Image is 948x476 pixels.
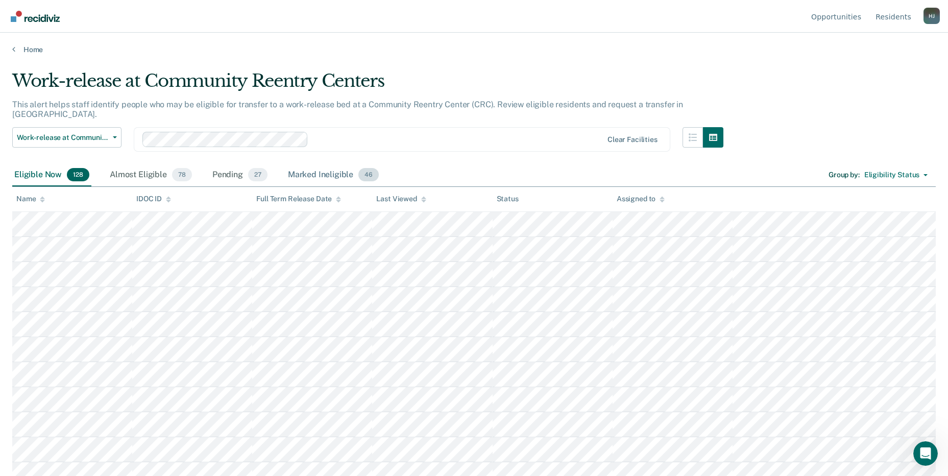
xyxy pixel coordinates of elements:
[860,167,932,183] button: Eligibility Status
[864,171,919,179] div: Eligibility Status
[358,168,379,181] span: 46
[923,8,940,24] div: H J
[12,164,91,186] div: Eligible Now128
[248,168,268,181] span: 27
[607,135,658,144] div: Clear facilities
[11,11,60,22] img: Recidiviz
[12,45,936,54] a: Home
[172,168,192,181] span: 78
[12,127,121,148] button: Work-release at Community Reentry Centers
[913,441,938,466] iframe: Intercom live chat
[256,195,341,203] div: Full Term Release Date
[17,133,109,142] span: Work-release at Community Reentry Centers
[923,8,940,24] button: Profile dropdown button
[617,195,665,203] div: Assigned to
[136,195,171,203] div: IDOC ID
[67,168,89,181] span: 128
[12,70,723,100] div: Work-release at Community Reentry Centers
[12,100,683,119] p: This alert helps staff identify people who may be eligible for transfer to a work-release bed at ...
[108,164,194,186] div: Almost Eligible78
[829,171,860,179] div: Group by :
[16,195,45,203] div: Name
[286,164,381,186] div: Marked Ineligible46
[376,195,426,203] div: Last Viewed
[210,164,270,186] div: Pending27
[497,195,519,203] div: Status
